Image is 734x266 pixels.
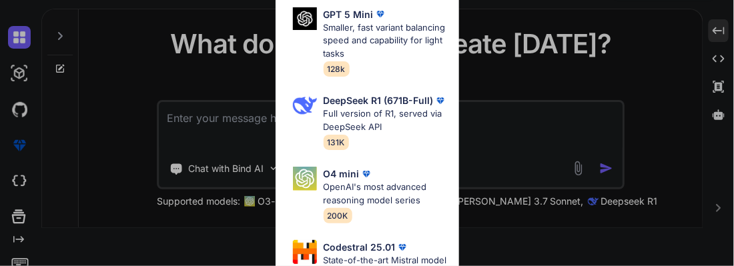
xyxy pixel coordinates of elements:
p: Smaller, fast variant balancing speed and capability for light tasks [324,21,448,61]
img: Pick Models [293,7,317,31]
img: premium [360,167,373,181]
p: OpenAI's most advanced reasoning model series [324,181,448,207]
img: Pick Models [293,93,317,117]
span: 200K [324,208,352,223]
p: GPT 5 Mini [324,7,374,21]
span: 131K [324,135,349,150]
p: O4 mini [324,167,360,181]
img: Pick Models [293,240,317,264]
p: Full version of R1, served via DeepSeek API [324,107,448,133]
img: premium [396,241,409,254]
p: DeepSeek R1 (671B-Full) [324,93,434,107]
img: Pick Models [293,167,317,191]
img: premium [374,7,387,21]
p: Codestral 25.01 [324,240,396,254]
span: 128k [324,61,350,77]
img: premium [434,94,447,107]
